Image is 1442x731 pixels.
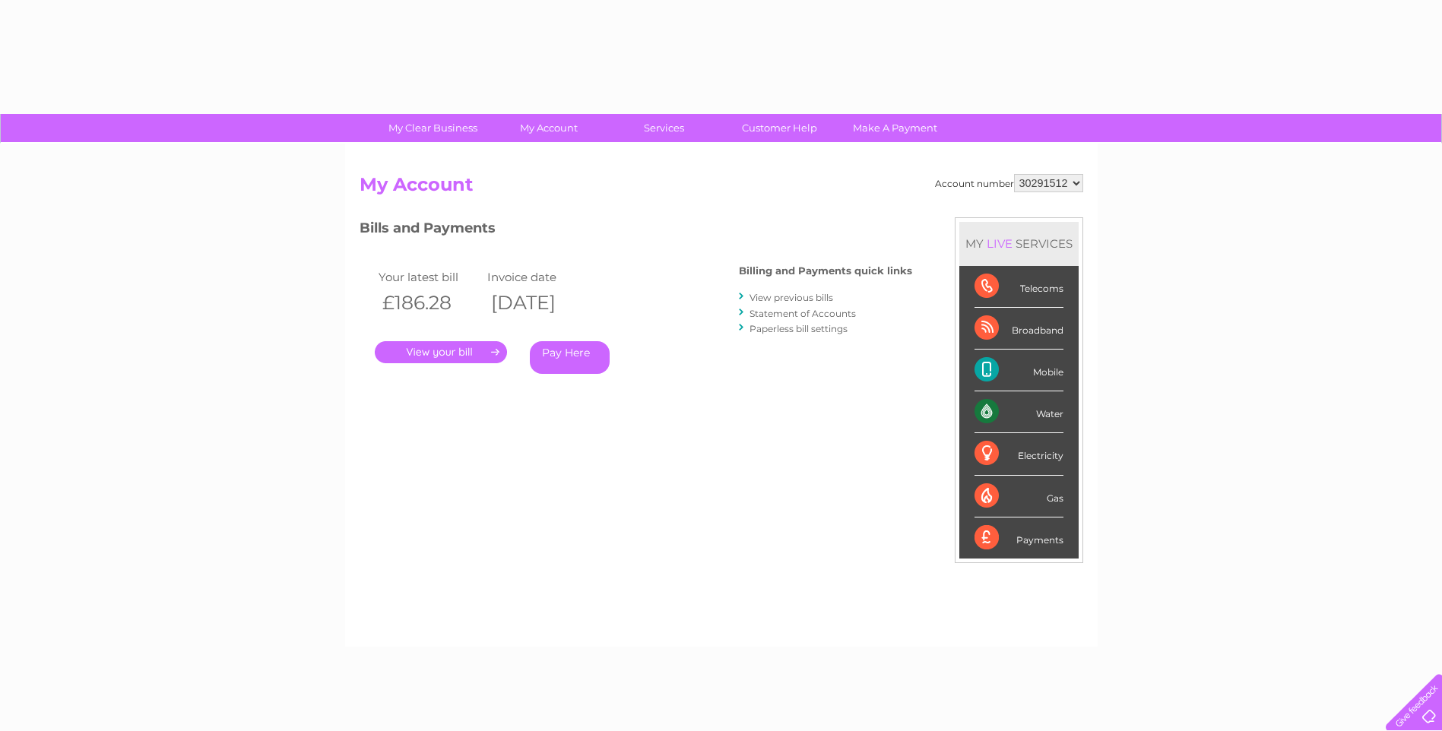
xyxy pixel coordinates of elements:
[601,114,727,142] a: Services
[975,433,1063,475] div: Electricity
[739,265,912,277] h4: Billing and Payments quick links
[483,287,593,318] th: [DATE]
[975,308,1063,350] div: Broadband
[530,341,610,374] a: Pay Here
[750,323,848,334] a: Paperless bill settings
[975,391,1063,433] div: Water
[375,341,507,363] a: .
[370,114,496,142] a: My Clear Business
[975,476,1063,517] div: Gas
[483,267,593,287] td: Invoice date
[717,114,842,142] a: Customer Help
[984,236,1016,251] div: LIVE
[375,287,484,318] th: £186.28
[975,350,1063,391] div: Mobile
[750,292,833,303] a: View previous bills
[935,174,1083,192] div: Account number
[486,114,611,142] a: My Account
[975,517,1063,559] div: Payments
[750,308,856,319] a: Statement of Accounts
[832,114,958,142] a: Make A Payment
[360,174,1083,203] h2: My Account
[975,266,1063,308] div: Telecoms
[360,217,912,244] h3: Bills and Payments
[959,222,1079,265] div: MY SERVICES
[375,267,484,287] td: Your latest bill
